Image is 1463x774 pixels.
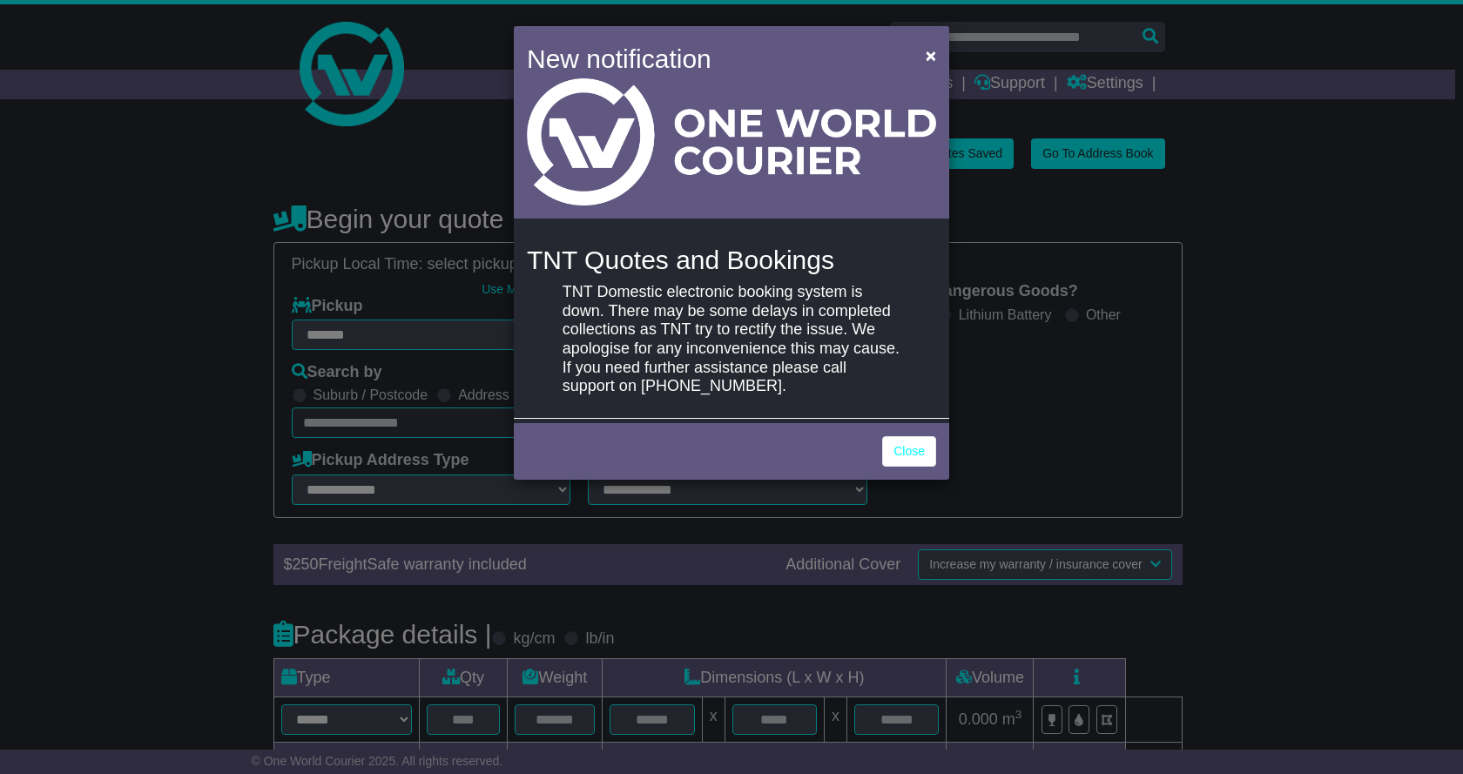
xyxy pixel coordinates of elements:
a: Close [882,436,936,467]
button: Close [917,37,945,73]
p: TNT Domestic electronic booking system is down. There may be some delays in completed collections... [563,283,900,396]
span: × [926,45,936,65]
h4: TNT Quotes and Bookings [527,246,936,274]
h4: New notification [527,39,900,78]
img: Light [527,78,936,205]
